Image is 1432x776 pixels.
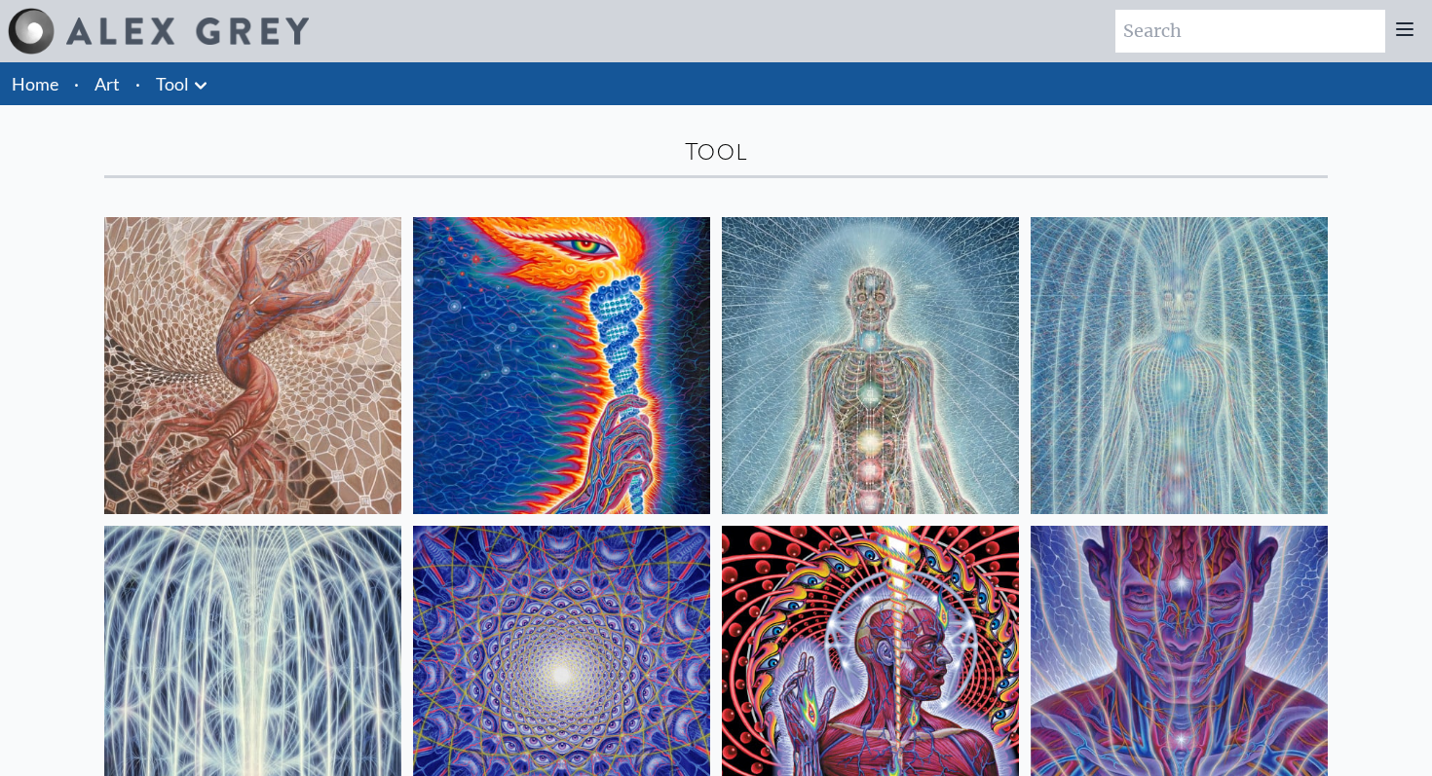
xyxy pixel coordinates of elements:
[12,73,58,94] a: Home
[94,70,120,97] a: Art
[128,62,148,105] li: ·
[104,136,1328,167] div: Tool
[1115,10,1385,53] input: Search
[156,70,189,97] a: Tool
[66,62,87,105] li: ·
